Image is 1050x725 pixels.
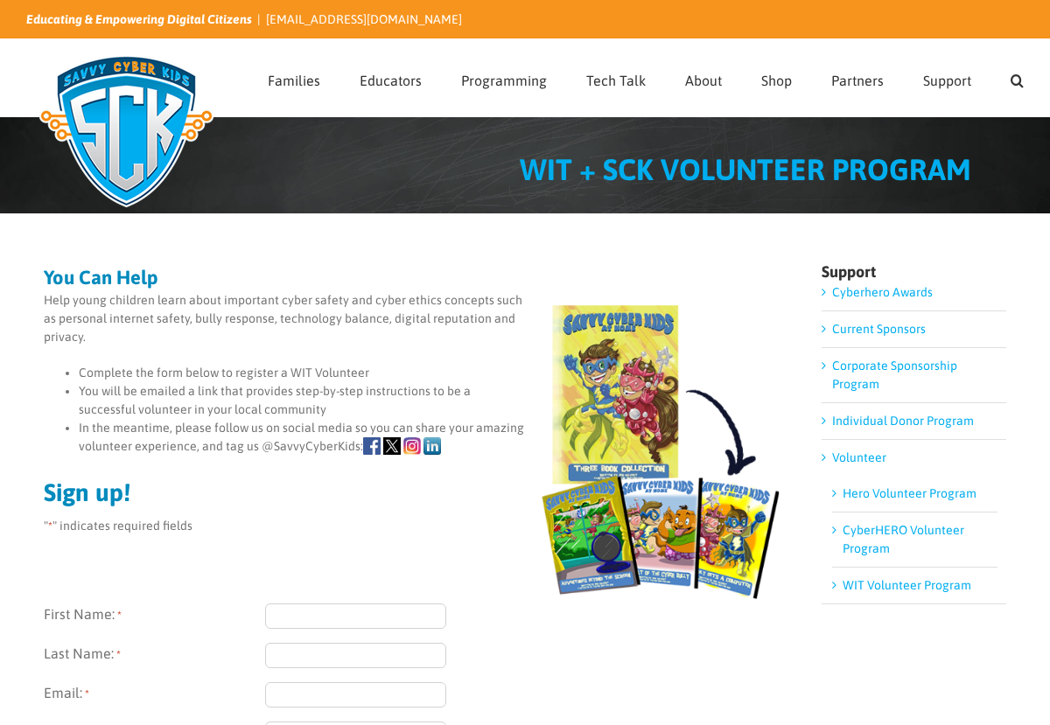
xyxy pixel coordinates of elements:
a: Tech Talk [586,39,646,116]
h2: Sign up! [44,480,783,505]
label: Email: [44,682,265,708]
span: WIT + SCK VOLUNTEER PROGRAM [520,152,971,186]
a: Support [923,39,971,116]
label: First Name: [44,603,265,629]
nav: Main Menu [268,39,1024,116]
li: Complete the form below to register a WIT Volunteer [79,364,783,382]
a: Current Sponsors [832,322,926,336]
a: [EMAIL_ADDRESS][DOMAIN_NAME] [266,12,462,26]
li: In the meantime, please follow us on social media so you can share your amazing volunteer experie... [79,419,783,456]
img: icons-Instagram.png [403,437,421,455]
label: Last Name: [44,643,265,668]
a: Families [268,39,320,116]
img: icons-Facebook.png [363,437,381,455]
a: Corporate Sponsorship Program [832,359,957,391]
a: Educators [360,39,422,116]
a: Cyberhero Awards [832,285,933,299]
a: Search [1011,39,1024,116]
span: Educators [360,73,422,87]
a: Programming [461,39,547,116]
a: About [685,39,722,116]
a: Volunteer [832,450,886,464]
a: WIT Volunteer Program [843,578,971,592]
span: About [685,73,722,87]
p: Help young children learn about important cyber safety and cyber ethics concepts such as personal... [44,291,783,346]
a: Partners [831,39,884,116]
strong: You Can Help [44,266,158,289]
img: icons-X.png [383,437,401,455]
a: Shop [761,39,792,116]
img: icons-linkedin.png [423,437,441,455]
span: Tech Talk [586,73,646,87]
a: Individual Donor Program [832,414,974,428]
span: Partners [831,73,884,87]
span: Programming [461,73,547,87]
p: " " indicates required fields [44,517,783,535]
span: Families [268,73,320,87]
span: Shop [761,73,792,87]
i: Educating & Empowering Digital Citizens [26,12,252,26]
a: Hero Volunteer Program [843,486,976,500]
a: CyberHERO Volunteer Program [843,523,964,555]
h4: Support [822,264,1006,280]
img: Savvy Cyber Kids Logo [26,44,227,219]
li: You will be emailed a link that provides step-by-step instructions to be a successful volunteer i... [79,382,783,419]
span: Support [923,73,971,87]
